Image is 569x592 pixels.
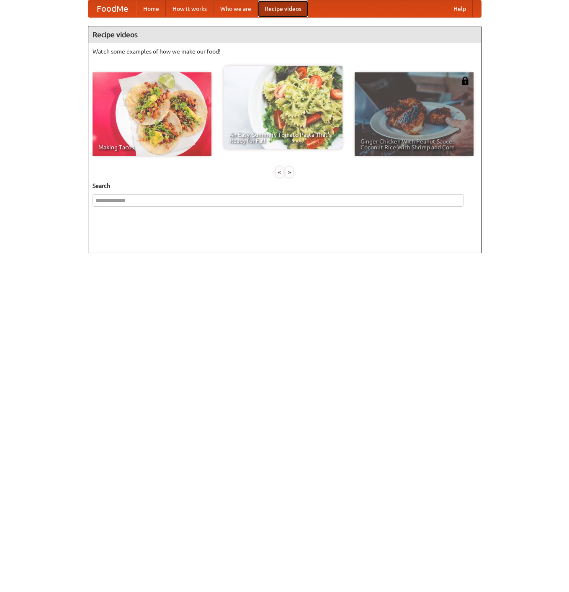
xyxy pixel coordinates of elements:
a: FoodMe [88,0,136,17]
a: Home [136,0,166,17]
a: Help [447,0,473,17]
img: 483408.png [461,77,469,85]
div: » [286,167,293,177]
a: An Easy, Summery Tomato Pasta That's Ready for Fall [224,66,342,149]
a: Recipe videos [258,0,308,17]
h5: Search [93,182,477,190]
p: Watch some examples of how we make our food! [93,47,477,56]
a: How it works [166,0,214,17]
span: An Easy, Summery Tomato Pasta That's Ready for Fall [229,132,337,144]
a: Who we are [214,0,258,17]
div: « [276,167,283,177]
span: Making Tacos [98,144,206,150]
h4: Recipe videos [88,26,481,43]
a: Making Tacos [93,72,211,156]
